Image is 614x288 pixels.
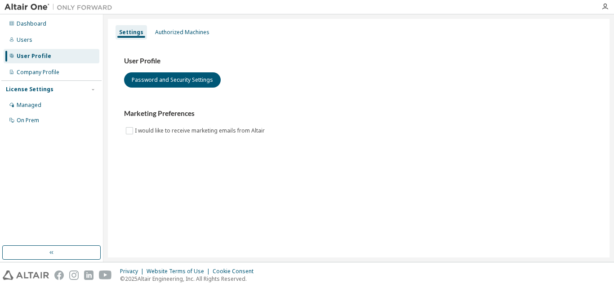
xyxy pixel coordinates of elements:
img: Altair One [4,3,117,12]
div: Authorized Machines [155,29,209,36]
p: © 2025 Altair Engineering, Inc. All Rights Reserved. [120,275,259,283]
div: Dashboard [17,20,46,27]
img: instagram.svg [69,270,79,280]
button: Password and Security Settings [124,72,221,88]
div: Users [17,36,32,44]
h3: Marketing Preferences [124,109,593,118]
h3: User Profile [124,57,593,66]
label: I would like to receive marketing emails from Altair [135,125,267,136]
img: altair_logo.svg [3,270,49,280]
div: Managed [17,102,41,109]
div: License Settings [6,86,53,93]
div: Cookie Consent [213,268,259,275]
div: User Profile [17,53,51,60]
img: facebook.svg [54,270,64,280]
div: On Prem [17,117,39,124]
div: Settings [119,29,143,36]
img: youtube.svg [99,270,112,280]
div: Website Terms of Use [147,268,213,275]
img: linkedin.svg [84,270,93,280]
div: Privacy [120,268,147,275]
div: Company Profile [17,69,59,76]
